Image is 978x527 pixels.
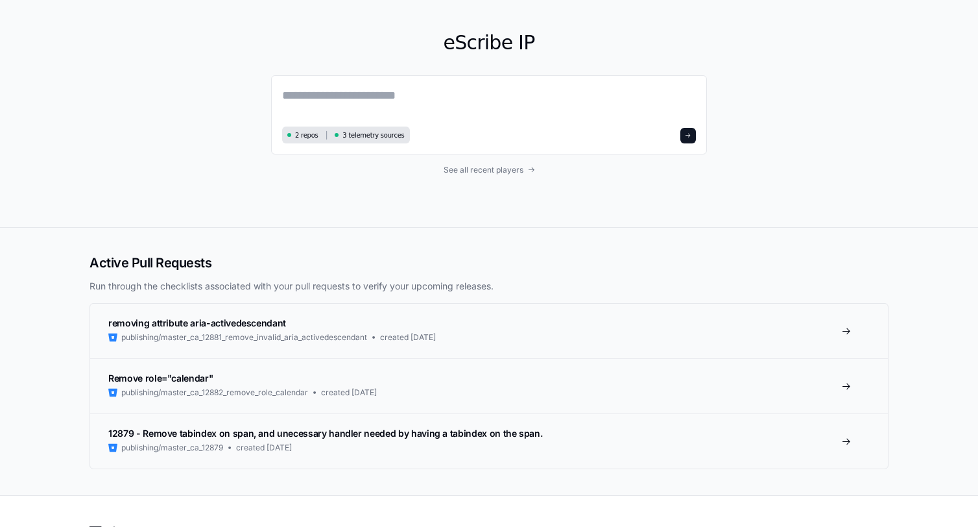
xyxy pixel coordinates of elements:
[236,443,292,453] span: created [DATE]
[108,317,286,328] span: removing attribute aria-activedescendant
[380,332,436,343] span: created [DATE]
[936,484,972,519] iframe: Open customer support
[90,304,888,358] a: removing attribute aria-activedescendantpublishing/master_ca_12881_remove_invalid_aria_activedesc...
[444,165,523,175] span: See all recent players
[295,130,318,140] span: 2 repos
[121,387,308,398] span: publishing/master_ca_12882_remove_role_calendar
[90,358,888,413] a: Remove role="calendar"publishing/master_ca_12882_remove_role_calendarcreated [DATE]
[321,387,377,398] span: created [DATE]
[271,165,707,175] a: See all recent players
[121,332,367,343] span: publishing/master_ca_12881_remove_invalid_aria_activedescendant
[89,280,889,293] p: Run through the checklists associated with your pull requests to verify your upcoming releases.
[108,373,213,384] span: Remove role="calendar"
[108,428,542,439] span: 12879 - Remove tabindex on span, and unecessary handler needed by having a tabindex on the span.
[271,31,707,55] h1: eScribe IP
[121,443,223,453] span: publishing/master_ca_12879
[342,130,404,140] span: 3 telemetry sources
[90,413,888,469] a: 12879 - Remove tabindex on span, and unecessary handler needed by having a tabindex on the span.p...
[89,254,889,272] h2: Active Pull Requests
